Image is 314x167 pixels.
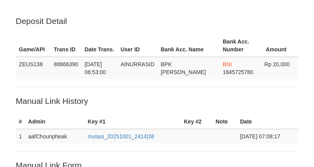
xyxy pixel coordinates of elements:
td: 1 [16,129,25,143]
th: Bank Acc. Number [220,34,261,57]
td: aafChounpheak [25,129,85,143]
span: BNI [223,61,232,67]
th: # [16,114,25,129]
th: Game/API [16,34,51,57]
th: Note [212,114,237,129]
td: ZEUS138 [16,57,51,79]
th: Trans ID [51,34,81,57]
th: Bank Acc. Name [158,34,220,57]
p: Deposit Detail [16,15,298,27]
span: Copy 1845725780 to clipboard [223,69,254,75]
th: Admin [25,114,85,129]
th: Date Trans. [81,34,117,57]
span: BPK [PERSON_NAME] [161,61,206,75]
td: [DATE] 07:08:17 [237,129,298,143]
span: Rp 20,000 [265,61,290,67]
th: Key #2 [181,114,212,129]
th: Key #1 [85,114,181,129]
th: User ID [117,34,157,57]
span: AINURRASID [120,61,154,67]
th: Date [237,114,298,129]
span: [DATE] 06:53:00 [84,61,106,75]
a: mutasi_20251001_2414|38 [88,133,154,140]
td: 88866390 [51,57,81,79]
p: Manual Link History [16,95,298,107]
th: Amount [261,34,298,57]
